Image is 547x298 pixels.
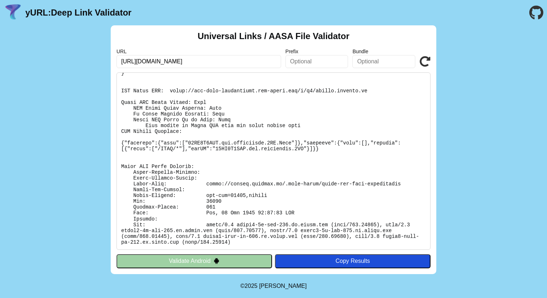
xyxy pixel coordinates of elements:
button: Copy Results [275,254,431,268]
label: Bundle [352,49,415,54]
a: Michael Ibragimchayev's Personal Site [259,283,307,289]
h2: Universal Links / AASA File Validator [198,31,349,41]
label: Prefix [285,49,348,54]
span: 2025 [245,283,258,289]
img: yURL Logo [4,3,22,22]
img: droidIcon.svg [213,258,220,264]
input: Optional [352,55,415,68]
input: Optional [285,55,348,68]
input: Required [116,55,281,68]
pre: Lorem ipsu do: sitam://consec.adipisc.el/.sedd-eiusm/tempo-inc-utla-etdoloremag Al Enimadmi: Veni... [116,72,431,250]
footer: © [240,274,306,298]
div: Copy Results [279,258,427,264]
a: yURL:Deep Link Validator [25,8,131,18]
label: URL [116,49,281,54]
button: Validate Android [116,254,272,268]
